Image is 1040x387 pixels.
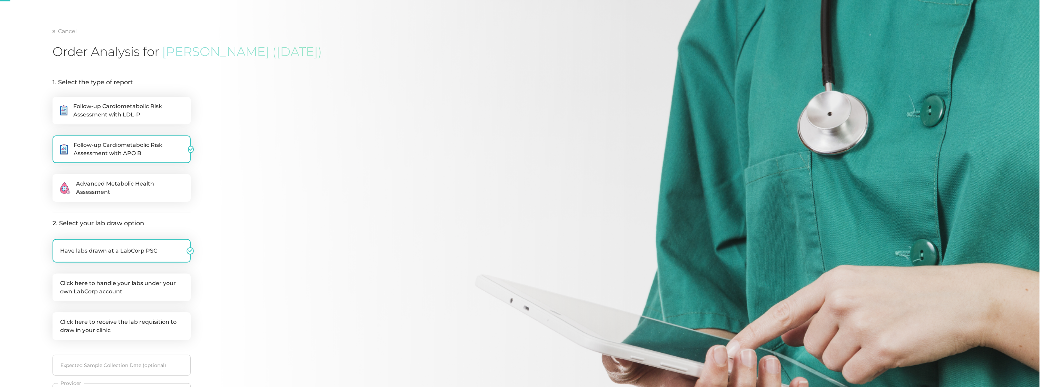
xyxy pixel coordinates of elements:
span: [PERSON_NAME] ([DATE]) [162,44,322,59]
span: Follow-up Cardiometabolic Risk Assessment with APO B [74,141,188,158]
label: Click here to receive the lab requisition to draw in your clinic [53,312,191,340]
h1: Order Analysis for [53,44,987,59]
span: Follow-up Cardiometabolic Risk Assessment with LDL-P [73,102,183,119]
legend: 1. Select the type of report [53,78,191,89]
label: Have labs drawn at a LabCorp PSC [53,239,191,263]
a: Cancel [53,28,77,35]
label: Click here to handle your labs under your own LabCorp account [53,274,191,301]
input: Select date [53,355,191,376]
span: Advanced Metabolic Health Assessment [76,180,183,196]
legend: 2. Select your lab draw option [53,219,191,228]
